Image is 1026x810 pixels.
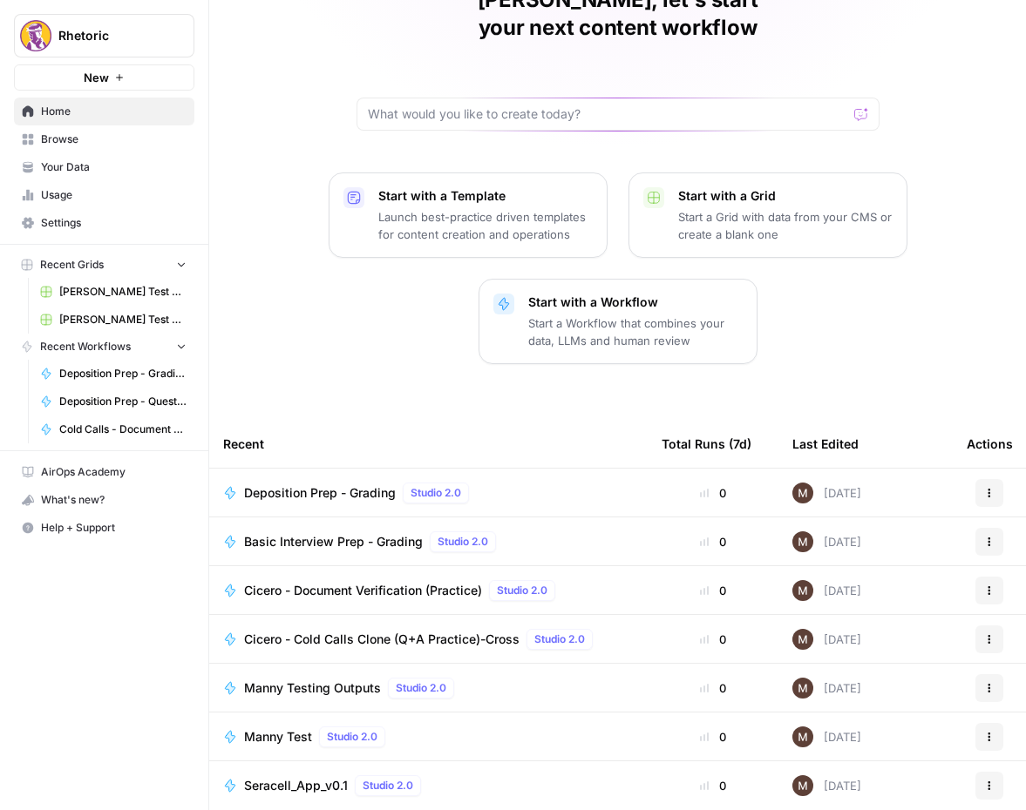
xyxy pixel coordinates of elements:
span: AirOps Academy [41,464,187,480]
span: Home [41,104,187,119]
a: Settings [14,209,194,237]
span: Seracell_App_v0.1 [244,777,348,794]
div: 0 [662,777,764,794]
span: Cicero - Document Verification (Practice) [244,582,482,599]
div: Actions [967,420,1013,468]
button: Help + Support [14,514,194,542]
span: Studio 2.0 [327,729,377,745]
a: [PERSON_NAME] Test Workflow - Copilot Example Grid [32,278,194,306]
div: [DATE] [792,483,861,503]
button: Start with a TemplateLaunch best-practice driven templates for content creation and operations [329,172,608,258]
span: Studio 2.0 [363,778,413,793]
a: [PERSON_NAME] Test Workflow - SERP Overview Grid [32,306,194,334]
a: Seracell_App_v0.1Studio 2.0 [223,775,634,796]
a: Manny Testing OutputsStudio 2.0 [223,678,634,699]
img: 7m96hgkn2ytuyzsdcp6mfpkrnuzx [792,580,813,601]
a: Cold Calls - Document Verification [32,415,194,443]
div: [DATE] [792,580,861,601]
div: What's new? [15,487,194,513]
button: Start with a WorkflowStart a Workflow that combines your data, LLMs and human review [479,279,758,364]
a: Basic Interview Prep - GradingStudio 2.0 [223,531,634,552]
span: Deposition Prep - Grading [244,484,396,502]
div: Recent [223,420,634,468]
div: [DATE] [792,531,861,552]
p: Start a Grid with data from your CMS or create a blank one [678,208,893,243]
a: Deposition Prep - Question Creator [32,388,194,415]
span: Rhetoric [58,27,164,44]
span: Deposition Prep - Question Creator [59,394,187,409]
button: Recent Grids [14,252,194,278]
span: [PERSON_NAME] Test Workflow - SERP Overview Grid [59,312,187,327]
span: Studio 2.0 [438,534,488,550]
div: Total Runs (7d) [662,420,751,468]
div: 0 [662,484,764,502]
button: Workspace: Rhetoric [14,14,194,57]
span: Studio 2.0 [411,485,461,501]
div: 0 [662,631,764,648]
span: Studio 2.0 [534,631,585,647]
p: Launch best-practice driven templates for content creation and operations [378,208,593,243]
div: Last Edited [792,420,859,468]
span: [PERSON_NAME] Test Workflow - Copilot Example Grid [59,284,187,300]
span: Your Data [41,159,187,175]
div: 0 [662,728,764,746]
button: New [14,64,194,91]
img: 7m96hgkn2ytuyzsdcp6mfpkrnuzx [792,726,813,747]
span: Manny Test [244,728,312,746]
p: Start with a Workflow [528,294,743,311]
span: Basic Interview Prep - Grading [244,533,423,550]
span: Manny Testing Outputs [244,679,381,697]
div: 0 [662,533,764,550]
div: [DATE] [792,678,861,699]
a: Manny TestStudio 2.0 [223,726,634,747]
div: 0 [662,679,764,697]
p: Start a Workflow that combines your data, LLMs and human review [528,314,743,349]
img: 7m96hgkn2ytuyzsdcp6mfpkrnuzx [792,629,813,650]
img: Rhetoric Logo [20,20,51,51]
span: Studio 2.0 [497,583,547,598]
img: 7m96hgkn2ytuyzsdcp6mfpkrnuzx [792,483,813,503]
a: Deposition Prep - Grading [32,360,194,388]
img: 7m96hgkn2ytuyzsdcp6mfpkrnuzx [792,678,813,699]
img: 7m96hgkn2ytuyzsdcp6mfpkrnuzx [792,531,813,552]
span: Recent Grids [40,257,104,273]
a: Deposition Prep - GradingStudio 2.0 [223,483,634,503]
a: Your Data [14,153,194,181]
span: Recent Workflows [40,339,131,354]
a: AirOps Academy [14,458,194,486]
button: Recent Workflows [14,334,194,360]
span: Deposition Prep - Grading [59,366,187,381]
button: Start with a GridStart a Grid with data from your CMS or create a blank one [629,172,907,258]
a: Cicero - Cold Calls Clone (Q+A Practice)-CrossStudio 2.0 [223,629,634,650]
a: Home [14,98,194,125]
span: Studio 2.0 [396,680,446,696]
span: New [84,69,109,86]
a: Usage [14,181,194,209]
div: 0 [662,582,764,599]
p: Start with a Grid [678,187,893,205]
div: [DATE] [792,629,861,650]
a: Cicero - Document Verification (Practice)Studio 2.0 [223,580,634,601]
p: Start with a Template [378,187,593,205]
span: Browse [41,132,187,147]
a: Browse [14,125,194,153]
div: [DATE] [792,775,861,796]
span: Settings [41,215,187,231]
span: Cold Calls - Document Verification [59,422,187,437]
input: What would you like to create today? [368,105,847,123]
button: What's new? [14,486,194,514]
img: 7m96hgkn2ytuyzsdcp6mfpkrnuzx [792,775,813,796]
span: Help + Support [41,520,187,536]
span: Usage [41,187,187,203]
div: [DATE] [792,726,861,747]
span: Cicero - Cold Calls Clone (Q+A Practice)-Cross [244,631,520,648]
